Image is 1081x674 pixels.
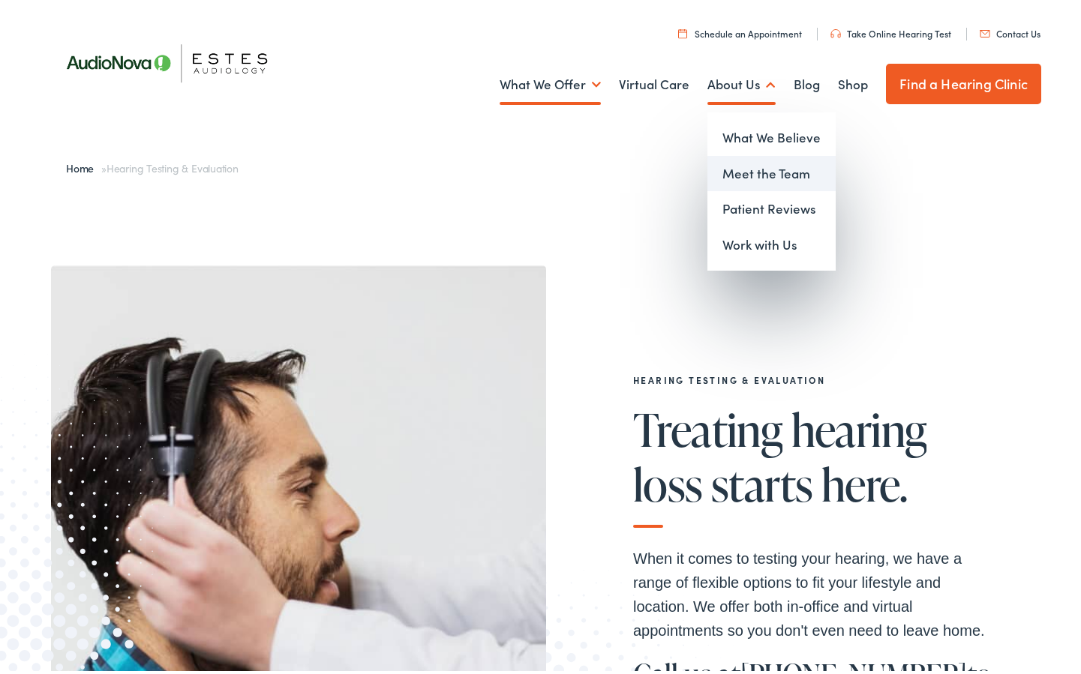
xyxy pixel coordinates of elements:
[500,53,601,109] a: What We Offer
[821,456,908,505] span: here.
[107,157,239,172] span: Hearing Testing & Evaluation
[66,157,101,172] a: Home
[678,23,802,36] a: Schedule an Appointment
[707,187,836,223] a: Patient Reviews
[707,152,836,188] a: Meet the Team
[707,53,776,109] a: About Us
[711,456,812,505] span: starts
[980,23,1040,36] a: Contact Us
[830,23,951,36] a: Take Online Hearing Test
[886,60,1041,100] a: Find a Hearing Clinic
[66,157,239,172] span: »
[633,371,993,382] h2: Hearing Testing & Evaluation
[707,116,836,152] a: What We Believe
[980,26,990,34] img: utility icon
[791,401,927,451] span: hearing
[633,543,993,639] p: When it comes to testing your hearing, we have a range of flexible options to fit your lifestyle ...
[633,401,782,451] span: Treating
[794,53,820,109] a: Blog
[619,53,689,109] a: Virtual Care
[830,25,841,34] img: utility icon
[678,25,687,34] img: utility icon
[633,456,703,505] span: loss
[707,223,836,259] a: Work with Us
[838,53,868,109] a: Shop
